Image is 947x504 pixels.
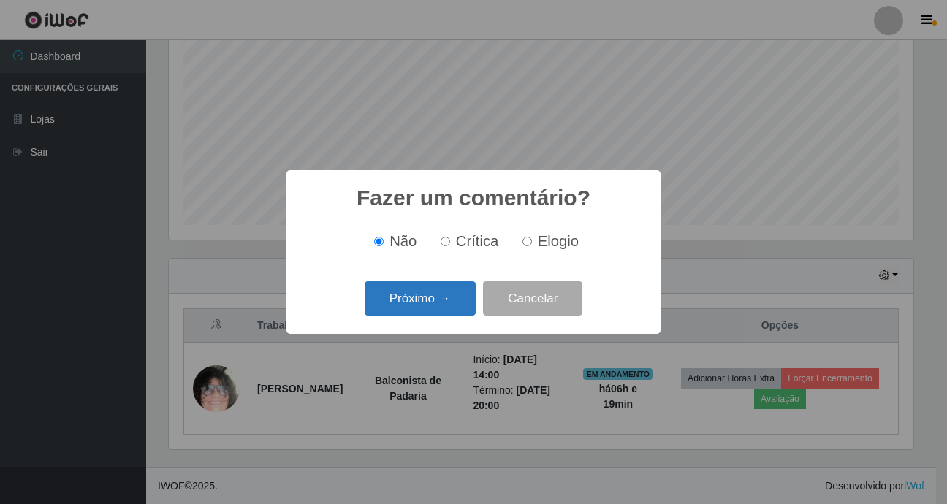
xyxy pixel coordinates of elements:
[365,281,476,316] button: Próximo →
[357,185,590,211] h2: Fazer um comentário?
[374,237,384,246] input: Não
[456,233,499,249] span: Crítica
[483,281,582,316] button: Cancelar
[522,237,532,246] input: Elogio
[389,233,417,249] span: Não
[538,233,579,249] span: Elogio
[441,237,450,246] input: Crítica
